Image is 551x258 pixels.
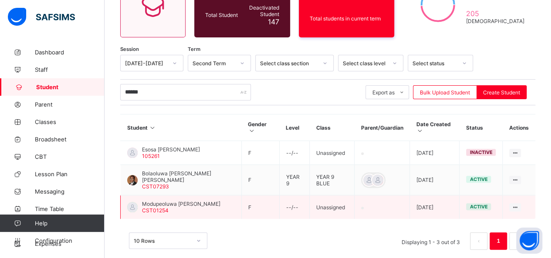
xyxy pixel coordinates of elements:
[35,188,105,195] span: Messaging
[242,4,279,17] span: Deactivated Student
[470,149,492,155] span: inactive
[470,204,487,210] span: active
[470,176,487,182] span: active
[35,220,104,227] span: Help
[279,114,309,141] th: Level
[188,46,200,52] span: Term
[35,66,105,73] span: Staff
[410,195,460,219] td: [DATE]
[279,141,309,165] td: --/--
[241,165,279,195] td: F
[460,114,503,141] th: Status
[203,10,240,20] div: Total Student
[35,49,105,56] span: Dashboard
[35,205,105,212] span: Time Table
[516,228,542,254] button: Open asap
[410,141,460,165] td: [DATE]
[309,165,354,195] td: YEAR 9 BLUE
[36,84,105,90] span: Student
[309,141,354,165] td: Unassigned
[310,15,384,22] span: Total students in current term
[142,153,160,159] span: 105261
[8,8,75,26] img: safsims
[509,232,527,250] button: next page
[372,89,395,96] span: Export as
[35,101,105,108] span: Parent
[410,114,460,141] th: Date Created
[149,124,156,131] i: Sort in Ascending Order
[35,153,105,160] span: CBT
[35,171,105,178] span: Lesson Plan
[260,60,318,67] div: Select class section
[483,89,520,96] span: Create Student
[466,18,524,24] span: [DEMOGRAPHIC_DATA]
[279,165,309,195] td: YEAR 9
[121,114,242,141] th: Student
[279,195,309,219] td: --/--
[416,127,424,134] i: Sort in Ascending Order
[410,165,460,195] td: [DATE]
[509,232,527,250] li: 下一页
[120,46,139,52] span: Session
[395,232,466,250] li: Displaying 1 - 3 out of 3
[355,114,410,141] th: Parent/Guardian
[309,114,354,141] th: Class
[470,232,487,250] button: prev page
[343,60,387,67] div: Select class level
[35,237,104,244] span: Configuration
[241,195,279,219] td: F
[248,127,255,134] i: Sort in Ascending Order
[470,232,487,250] li: 上一页
[35,118,105,125] span: Classes
[412,60,457,67] div: Select status
[490,232,507,250] li: 1
[125,60,167,67] div: [DATE]-[DATE]
[142,146,200,153] span: Esosa [PERSON_NAME]
[35,136,105,143] span: Broadsheet
[193,60,235,67] div: Second Term
[142,201,220,207] span: Modupeoluwa [PERSON_NAME]
[134,238,191,244] div: 10 Rows
[241,141,279,165] td: F
[309,195,354,219] td: Unassigned
[241,114,279,141] th: Gender
[142,183,169,190] span: CST07293
[494,235,502,247] a: 1
[466,9,524,18] span: 205
[420,89,470,96] span: Bulk Upload Student
[142,170,235,183] span: Bolaoluwa [PERSON_NAME] [PERSON_NAME]
[268,17,279,26] span: 147
[142,207,169,214] span: CST01254
[503,114,535,141] th: Actions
